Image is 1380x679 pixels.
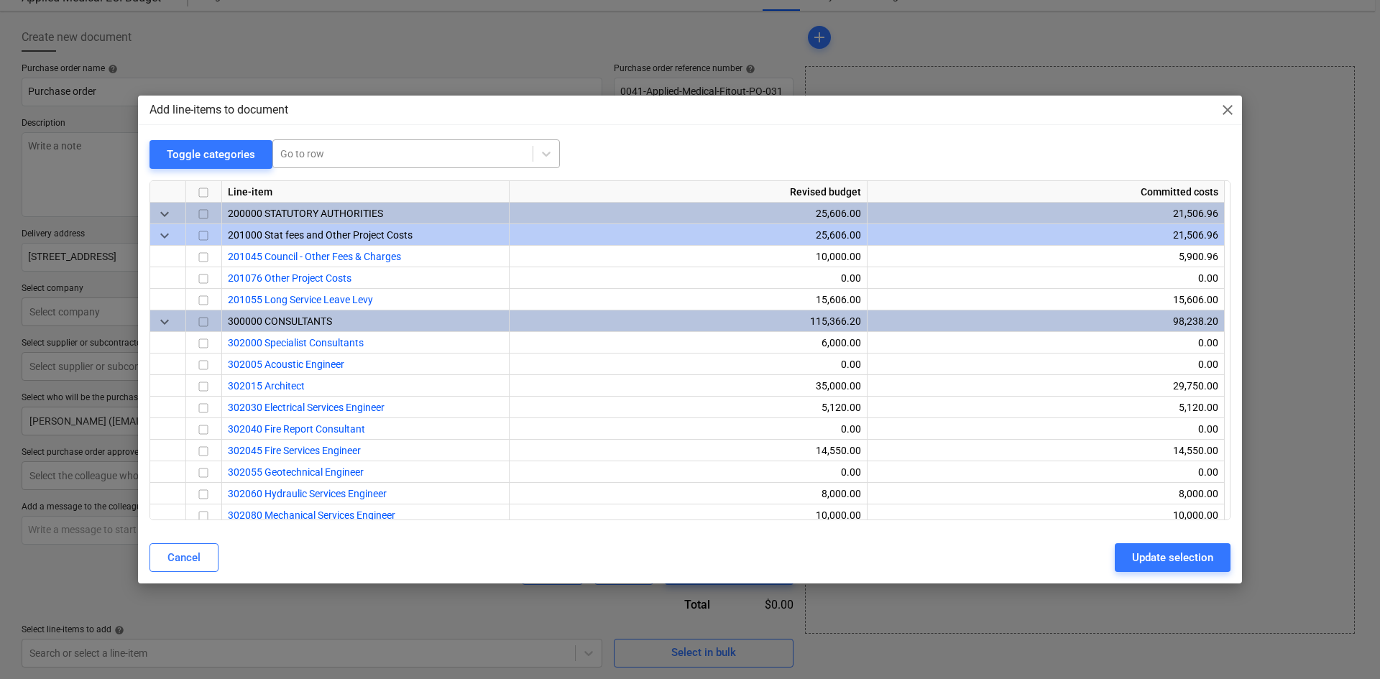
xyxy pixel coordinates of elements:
[868,181,1225,203] div: Committed costs
[228,294,373,305] a: 201055 Long Service Leave Levy
[156,313,173,331] span: keyboard_arrow_down
[167,548,201,567] div: Cancel
[1115,543,1230,572] button: Update selection
[156,205,173,223] span: keyboard_arrow_down
[1219,101,1236,119] span: close
[228,272,351,284] a: 201076 Other Project Costs
[873,354,1218,375] div: 0.00
[515,332,861,354] div: 6,000.00
[228,229,413,241] span: 201000 Stat fees and Other Project Costs
[149,101,288,119] p: Add line-items to document
[873,504,1218,526] div: 10,000.00
[1308,610,1380,679] iframe: Chat Widget
[873,224,1218,246] div: 21,506.96
[515,224,861,246] div: 25,606.00
[515,267,861,289] div: 0.00
[873,461,1218,483] div: 0.00
[873,267,1218,289] div: 0.00
[167,145,255,164] div: Toggle categories
[228,402,385,413] a: 302030 Electrical Services Engineer
[149,543,218,572] button: Cancel
[228,359,344,370] a: 302005 Acoustic Engineer
[228,251,401,262] a: 201045 Council - Other Fees & Charges
[228,466,364,478] a: 302055 Geotechnical Engineer
[510,181,868,203] div: Revised budget
[515,289,861,310] div: 15,606.00
[228,445,361,456] a: 302045 Fire Services Engineer
[873,483,1218,504] div: 8,000.00
[228,380,305,392] a: 302015 Architect
[149,140,272,169] button: Toggle categories
[873,397,1218,418] div: 5,120.00
[873,332,1218,354] div: 0.00
[873,246,1218,267] div: 5,900.96
[873,310,1218,332] div: 98,238.20
[873,375,1218,397] div: 29,750.00
[515,246,861,267] div: 10,000.00
[228,488,387,499] a: 302060 Hydraulic Services Engineer
[515,461,861,483] div: 0.00
[873,418,1218,440] div: 0.00
[515,310,861,332] div: 115,366.20
[873,289,1218,310] div: 15,606.00
[228,208,383,219] span: 200000 STATUTORY AUTHORITIES
[873,440,1218,461] div: 14,550.00
[873,203,1218,224] div: 21,506.96
[515,397,861,418] div: 5,120.00
[515,375,861,397] div: 35,000.00
[515,418,861,440] div: 0.00
[156,227,173,244] span: keyboard_arrow_down
[228,423,365,435] a: 302040 Fire Report Consultant
[515,440,861,461] div: 14,550.00
[228,337,364,348] a: 302000 Specialist Consultants
[515,354,861,375] div: 0.00
[515,483,861,504] div: 8,000.00
[228,509,395,521] a: 302080 Mechanical Services Engineer
[222,181,510,203] div: Line-item
[515,504,861,526] div: 10,000.00
[1132,548,1213,567] div: Update selection
[515,203,861,224] div: 25,606.00
[228,315,332,327] span: 300000 CONSULTANTS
